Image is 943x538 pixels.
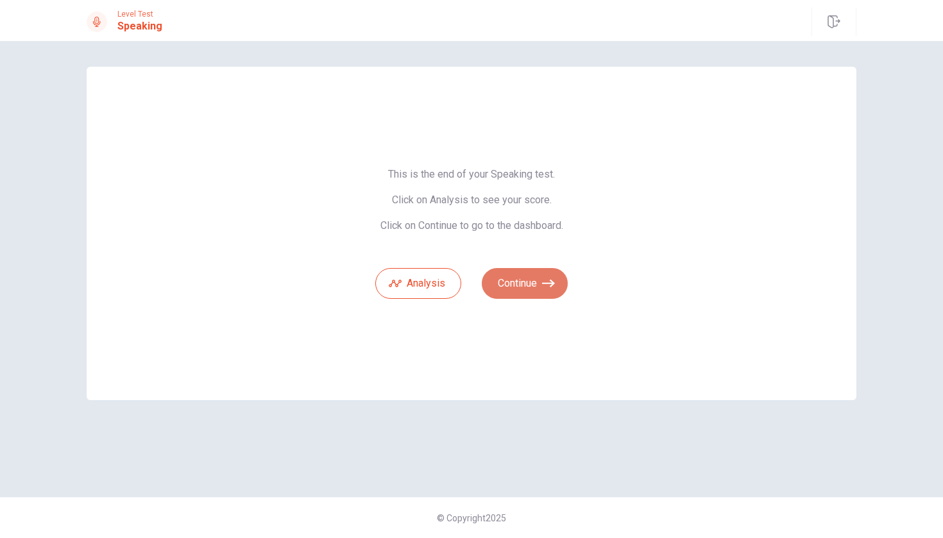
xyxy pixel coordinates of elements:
[482,268,568,299] button: Continue
[117,19,162,34] h1: Speaking
[375,268,461,299] button: Analysis
[437,513,506,523] span: © Copyright 2025
[375,168,568,232] span: This is the end of your Speaking test. Click on Analysis to see your score. Click on Continue to ...
[117,10,162,19] span: Level Test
